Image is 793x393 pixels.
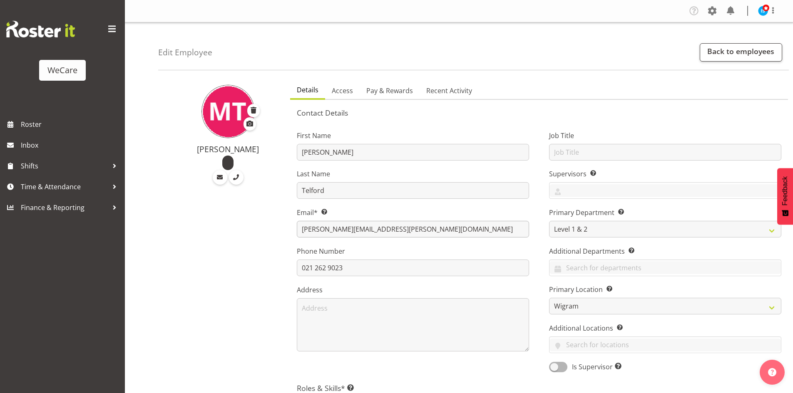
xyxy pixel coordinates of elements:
label: Primary Department [549,208,781,218]
span: Access [332,86,353,96]
label: Email* [297,208,529,218]
h4: [PERSON_NAME] [176,145,280,154]
span: Recent Activity [426,86,472,96]
label: First Name [297,131,529,141]
span: Inbox [21,139,121,151]
input: Email Address [297,221,529,237]
span: Time & Attendance [21,180,108,193]
a: Email Employee [213,170,227,185]
input: Phone Number [297,260,529,276]
h4: Edit Employee [158,48,212,57]
img: isabel-simcox10849.jpg [758,6,768,16]
input: Search for locations [549,339,781,351]
span: Finance & Reporting [21,201,108,214]
label: Last Name [297,169,529,179]
h5: Roles & Skills* [297,383,781,393]
span: Details [297,85,318,95]
label: Supervisors [549,169,781,179]
img: monique-telford11931.jpg [201,85,255,138]
label: Phone Number [297,246,529,256]
input: Job Title [549,144,781,161]
span: Pay & Rewards [366,86,413,96]
button: Feedback - Show survey [777,168,793,225]
img: help-xxl-2.png [768,368,776,376]
input: First Name [297,144,529,161]
input: Search for departments [549,261,781,274]
div: WeCare [47,64,77,77]
img: Rosterit website logo [6,21,75,37]
span: Roster [21,118,121,131]
span: Feedback [781,176,789,205]
span: Is Supervisor [567,362,621,372]
a: Call Employee [229,170,244,185]
label: Additional Departments [549,246,781,256]
label: Address [297,285,529,295]
label: Primary Location [549,284,781,294]
h5: Contact Details [297,108,781,117]
a: Back to employees [700,43,782,62]
span: Shifts [21,160,108,172]
input: Last Name [297,182,529,199]
label: Job Title [549,131,781,141]
label: Additional Locations [549,323,781,333]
